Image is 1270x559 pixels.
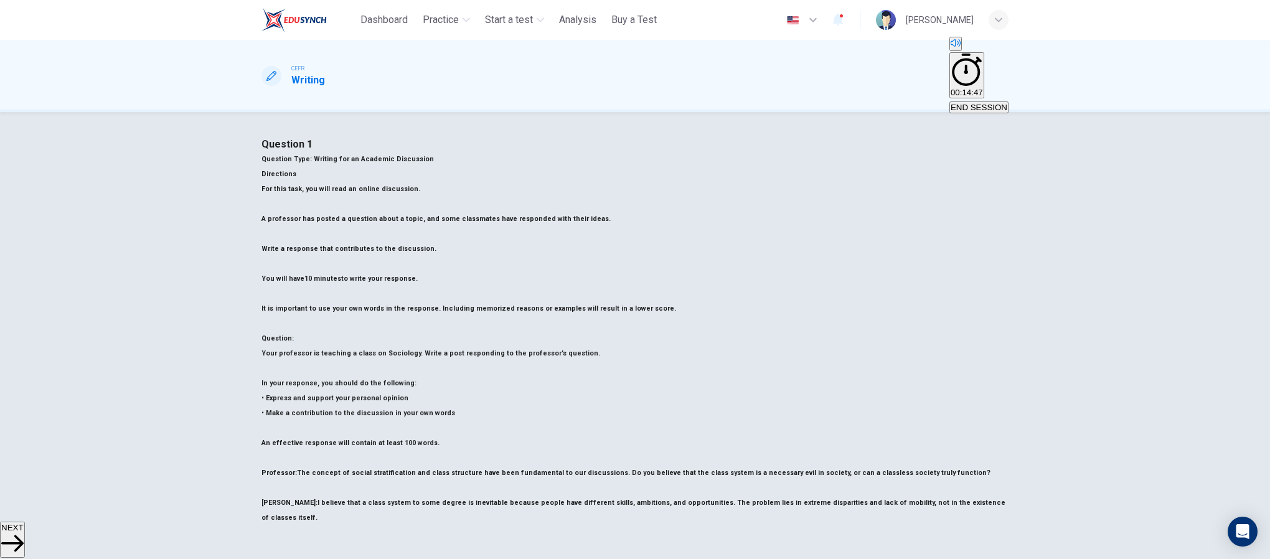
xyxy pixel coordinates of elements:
span: Dashboard [360,12,408,27]
span: Buy a Test [611,12,657,27]
button: Practice [418,9,475,31]
div: Open Intercom Messenger [1228,517,1258,547]
span: Practice [423,12,459,27]
div: [PERSON_NAME] [906,12,974,27]
button: 00:14:47 [949,52,984,98]
a: ELTC logo [261,7,355,32]
button: END SESSION [949,101,1009,113]
button: Analysis [554,9,601,31]
h1: Writing [291,73,325,88]
span: END SESSION [951,103,1007,112]
span: Analysis [559,12,596,27]
span: Start a test [485,12,533,27]
img: Profile picture [876,10,896,30]
div: Hide [949,52,1009,100]
img: ELTC logo [261,7,327,32]
img: en [785,16,801,25]
button: Start a test [480,9,549,31]
span: CEFR [291,64,304,73]
button: Buy a Test [606,9,662,31]
button: Dashboard [355,9,413,31]
div: Mute [949,37,1009,52]
span: 00:14:47 [951,88,983,97]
